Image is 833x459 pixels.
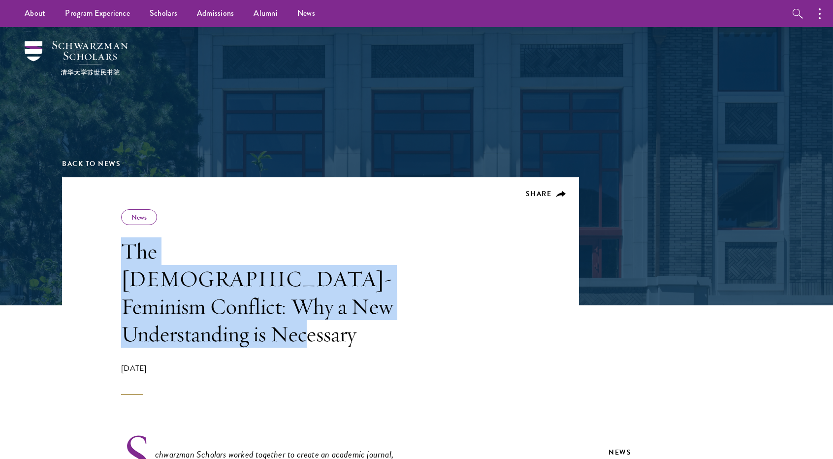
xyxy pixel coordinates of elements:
span: Share [526,189,552,199]
button: Share [526,190,567,198]
div: [DATE] [121,362,402,395]
a: Back to News [62,159,121,169]
img: Schwarzman Scholars [25,41,128,75]
h1: The [DEMOGRAPHIC_DATA]-Feminism Conflict: Why a New Understanding is Necessary [121,237,402,348]
div: News [609,446,771,459]
a: News [131,212,147,222]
